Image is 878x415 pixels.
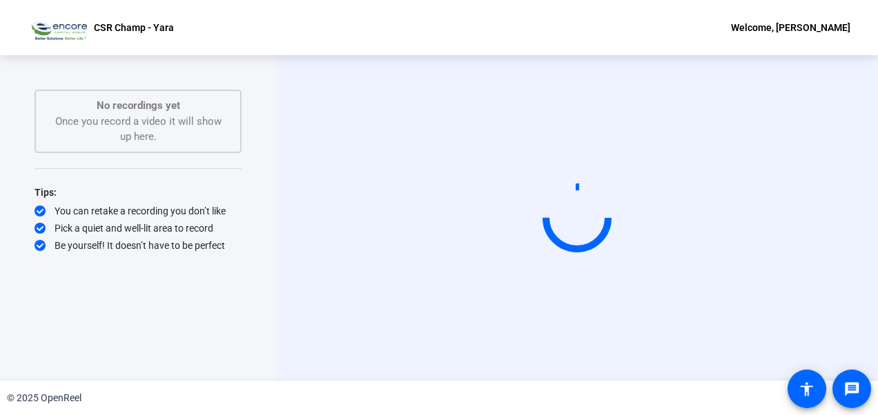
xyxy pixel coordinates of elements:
[28,14,87,41] img: OpenReel logo
[50,98,226,114] p: No recordings yet
[35,221,242,235] div: Pick a quiet and well-lit area to record
[7,391,81,405] div: © 2025 OpenReel
[843,381,860,397] mat-icon: message
[799,381,815,397] mat-icon: accessibility
[35,204,242,218] div: You can retake a recording you don’t like
[35,184,242,201] div: Tips:
[731,19,850,36] div: Welcome, [PERSON_NAME]
[50,98,226,145] div: Once you record a video it will show up here.
[94,19,174,36] p: CSR Champ - Yara
[35,239,242,252] div: Be yourself! It doesn’t have to be perfect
